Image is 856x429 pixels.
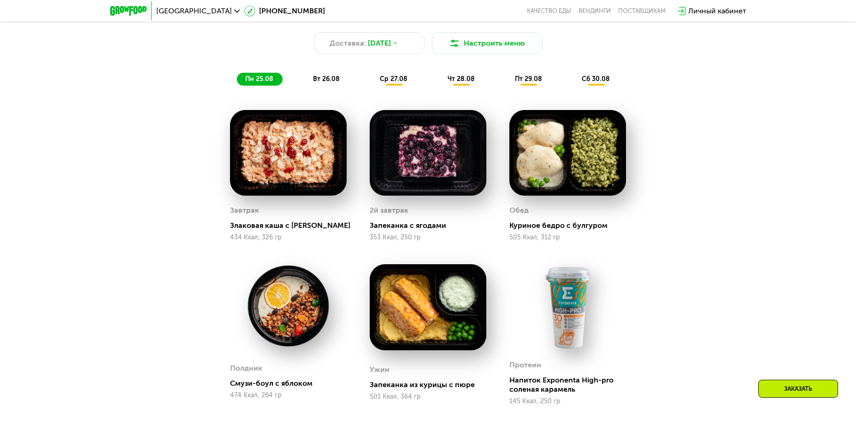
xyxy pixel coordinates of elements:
div: Запеканка с ягодами [370,221,494,230]
div: Ужин [370,363,390,377]
div: Напиток Exponenta High-pro соленая карамель [509,376,633,394]
span: пт 29.08 [515,75,542,83]
span: ср 27.08 [380,75,407,83]
div: 353 Ккал, 250 гр [370,234,486,241]
div: Завтрак [230,203,259,217]
a: Качество еды [527,7,571,15]
div: Запеканка из курицы с пюре [370,380,494,389]
a: [PHONE_NUMBER] [244,6,325,17]
div: Заказать [758,380,838,398]
div: 145 Ккал, 250 гр [509,398,626,405]
span: пн 25.08 [245,75,273,83]
span: Доставка: [330,38,366,49]
div: Обед [509,203,529,217]
span: сб 30.08 [582,75,610,83]
div: 474 Ккал, 264 гр [230,392,347,399]
div: Протеин [509,358,541,372]
span: чт 28.08 [448,75,475,83]
button: Настроить меню [432,32,543,54]
a: Вендинги [579,7,611,15]
div: Полдник [230,361,262,375]
div: 434 Ккал, 326 гр [230,234,347,241]
div: 501 Ккал, 364 гр [370,393,486,400]
div: поставщикам [618,7,666,15]
div: 505 Ккал, 312 гр [509,234,626,241]
div: Смузи-боул с яблоком [230,379,354,388]
span: [DATE] [368,38,391,49]
div: 2й завтрак [370,203,408,217]
div: Куриное бедро с булгуром [509,221,633,230]
span: вт 26.08 [313,75,340,83]
span: [GEOGRAPHIC_DATA] [156,7,232,15]
div: Личный кабинет [688,6,746,17]
div: Злаковая каша с [PERSON_NAME] [230,221,354,230]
